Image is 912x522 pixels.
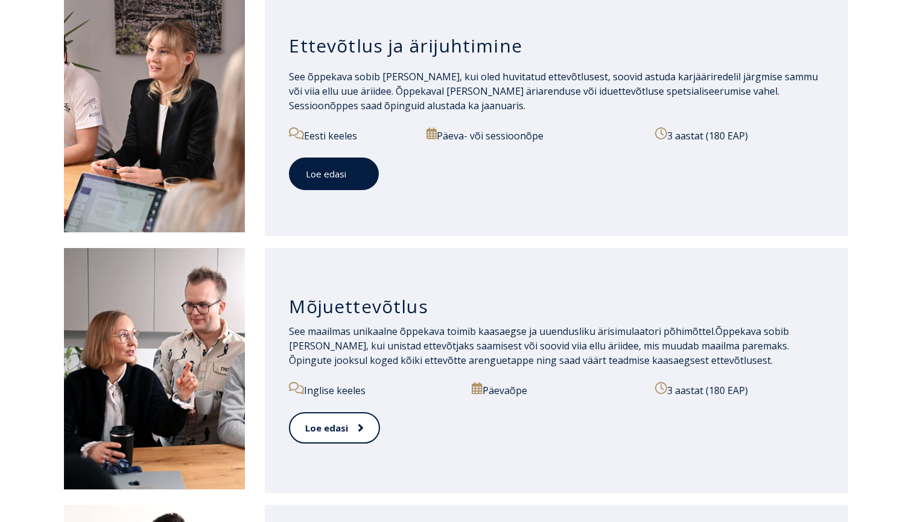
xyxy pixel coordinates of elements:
p: Päeva- või sessioonõpe [426,127,641,143]
img: Mõjuettevõtlus [64,248,245,489]
h3: Mõjuettevõtlus [289,295,824,318]
a: Loe edasi [289,158,379,191]
a: Loe edasi [289,412,380,444]
p: 3 aastat (180 EAP) [655,127,824,143]
p: Inglise keeles [289,382,458,398]
span: See maailmas unikaalne õppekava toimib kaasaegse ja uuendusliku ärisimulaatori põhimõttel. [289,325,715,338]
h3: Ettevõtlus ja ärijuhtimine [289,34,824,57]
p: Eesti keeles [289,127,413,143]
p: 3 aastat (180 EAP) [655,382,812,398]
p: Päevaõpe [472,382,641,398]
span: Õppekava sobib [PERSON_NAME], kui unistad ettevõtjaks saamisest või soovid viia ellu äriidee, mis... [289,325,789,367]
span: See õppekava sobib [PERSON_NAME], kui oled huvitatud ettevõtlusest, soovid astuda karjääriredelil... [289,70,818,112]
